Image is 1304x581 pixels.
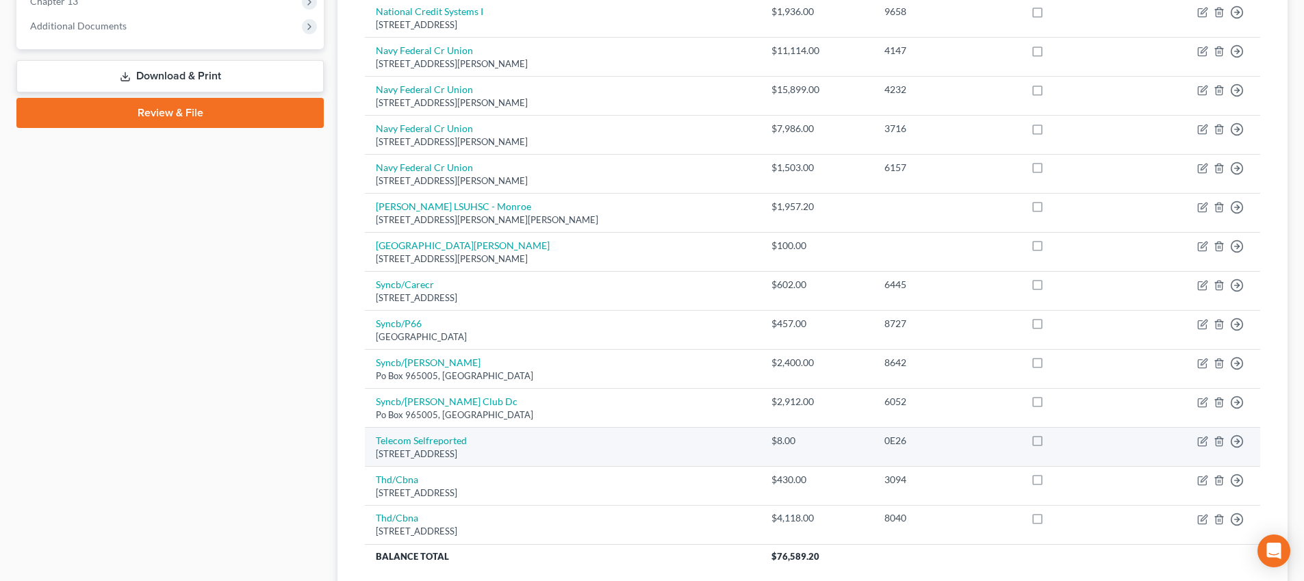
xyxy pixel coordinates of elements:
div: 3716 [884,122,1009,135]
div: [STREET_ADDRESS][PERSON_NAME] [376,253,750,266]
div: [STREET_ADDRESS][PERSON_NAME] [376,135,750,149]
div: 4147 [884,44,1009,57]
div: Po Box 965005, [GEOGRAPHIC_DATA] [376,409,750,422]
a: Thd/Cbna [376,512,418,524]
a: Syncb/P66 [376,318,422,329]
div: $7,986.00 [771,122,862,135]
div: $15,899.00 [771,83,862,96]
a: Navy Federal Cr Union [376,122,473,134]
div: $11,114.00 [771,44,862,57]
div: 3094 [884,473,1009,487]
a: Syncb/Carecr [376,279,434,290]
div: $457.00 [771,317,862,331]
a: Navy Federal Cr Union [376,83,473,95]
div: 4232 [884,83,1009,96]
div: [STREET_ADDRESS] [376,487,750,500]
div: 9658 [884,5,1009,18]
div: 6052 [884,395,1009,409]
div: $2,400.00 [771,356,862,370]
div: 6157 [884,161,1009,175]
div: Po Box 965005, [GEOGRAPHIC_DATA] [376,370,750,383]
a: Telecom Selfreported [376,435,467,446]
div: [STREET_ADDRESS][PERSON_NAME] [376,96,750,109]
div: Open Intercom Messenger [1257,534,1290,567]
a: Review & File [16,98,324,128]
div: [STREET_ADDRESS] [376,292,750,305]
div: [STREET_ADDRESS] [376,448,750,461]
div: 8727 [884,317,1009,331]
div: 8642 [884,356,1009,370]
div: [STREET_ADDRESS][PERSON_NAME] [376,57,750,70]
span: $76,589.20 [771,551,819,562]
div: [GEOGRAPHIC_DATA] [376,331,750,344]
a: Syncb/[PERSON_NAME] Club Dc [376,396,517,407]
a: [GEOGRAPHIC_DATA][PERSON_NAME] [376,240,550,251]
a: National Credit Systems I [376,5,483,17]
div: [STREET_ADDRESS][PERSON_NAME] [376,175,750,188]
div: $1,957.20 [771,200,862,214]
div: $100.00 [771,239,862,253]
div: [STREET_ADDRESS] [376,18,750,31]
div: 6445 [884,278,1009,292]
div: 8040 [884,511,1009,525]
div: $8.00 [771,434,862,448]
div: [STREET_ADDRESS] [376,525,750,538]
div: $430.00 [771,473,862,487]
div: 0E26 [884,434,1009,448]
a: Thd/Cbna [376,474,418,485]
div: $602.00 [771,278,862,292]
div: $4,118.00 [771,511,862,525]
a: [PERSON_NAME] LSUHSC - Monroe [376,201,531,212]
div: [STREET_ADDRESS][PERSON_NAME][PERSON_NAME] [376,214,750,227]
div: $1,503.00 [771,161,862,175]
a: Download & Print [16,60,324,92]
a: Navy Federal Cr Union [376,162,473,173]
span: Additional Documents [30,20,127,31]
th: Balance Total [365,544,760,569]
a: Syncb/[PERSON_NAME] [376,357,481,368]
div: $2,912.00 [771,395,862,409]
div: $1,936.00 [771,5,862,18]
a: Navy Federal Cr Union [376,44,473,56]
